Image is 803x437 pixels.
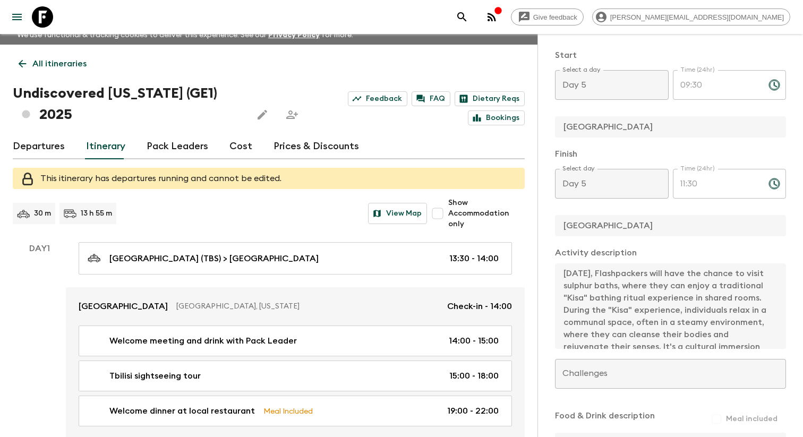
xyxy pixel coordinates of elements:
a: Privacy Policy [268,31,320,39]
p: 15:00 - 18:00 [449,370,499,382]
a: FAQ [412,91,450,106]
p: 19:00 - 22:00 [447,405,499,417]
p: Welcome dinner at local restaurant [109,405,255,417]
label: Time (24hr) [680,65,715,74]
p: 13 h 55 m [81,208,112,219]
p: Day 1 [13,242,66,255]
textarea: [DATE], Flashpackers will have the chance to visit sulphur baths, where they can enjoy a traditio... [555,263,778,349]
a: Itinerary [86,134,125,159]
p: Activity description [555,246,786,259]
a: Bookings [468,110,525,125]
label: Select day [562,164,595,173]
p: 30 m [34,208,51,219]
p: Tbilisi sightseeing tour [109,370,201,382]
input: hh:mm [673,70,760,100]
button: Edit this itinerary [252,104,273,125]
a: Prices & Discounts [274,134,359,159]
span: Meal included [726,414,778,424]
input: hh:mm [673,169,760,199]
p: Finish [555,148,786,160]
a: All itineraries [13,53,92,74]
a: Welcome meeting and drink with Pack Leader14:00 - 15:00 [79,325,512,356]
span: Show Accommodation only [448,198,525,229]
p: Welcome meeting and drink with Pack Leader [109,335,297,347]
a: [GEOGRAPHIC_DATA] (TBS) > [GEOGRAPHIC_DATA]13:30 - 14:00 [79,242,512,275]
a: Tbilisi sightseeing tour15:00 - 18:00 [79,361,512,391]
p: We use functional & tracking cookies to deliver this experience. See our for more. [13,25,357,45]
p: All itineraries [32,57,87,70]
div: [PERSON_NAME][EMAIL_ADDRESS][DOMAIN_NAME] [592,8,790,25]
h1: Undiscovered [US_STATE] (GE1) 2025 [13,83,243,125]
p: Meal Included [263,405,313,417]
p: [GEOGRAPHIC_DATA] [79,300,168,313]
label: Select a day [562,65,600,74]
button: menu [6,6,28,28]
a: Dietary Reqs [455,91,525,106]
p: [GEOGRAPHIC_DATA], [US_STATE] [176,301,439,312]
p: Check-in - 14:00 [447,300,512,313]
span: [PERSON_NAME][EMAIL_ADDRESS][DOMAIN_NAME] [604,13,790,21]
a: Feedback [348,91,407,106]
span: This itinerary has departures running and cannot be edited. [40,174,281,183]
p: [GEOGRAPHIC_DATA] (TBS) > [GEOGRAPHIC_DATA] [109,252,319,265]
a: [GEOGRAPHIC_DATA][GEOGRAPHIC_DATA], [US_STATE]Check-in - 14:00 [66,287,525,325]
p: Start [555,49,786,62]
p: 13:30 - 14:00 [449,252,499,265]
a: Give feedback [511,8,584,25]
button: search adventures [451,6,473,28]
span: Share this itinerary [281,104,303,125]
span: Give feedback [527,13,583,21]
p: Food & Drink description [555,409,655,429]
a: Pack Leaders [147,134,208,159]
p: 14:00 - 15:00 [449,335,499,347]
label: Time (24hr) [680,164,715,173]
a: Departures [13,134,65,159]
a: Welcome dinner at local restaurantMeal Included19:00 - 22:00 [79,396,512,426]
button: View Map [368,203,427,224]
a: Cost [229,134,252,159]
